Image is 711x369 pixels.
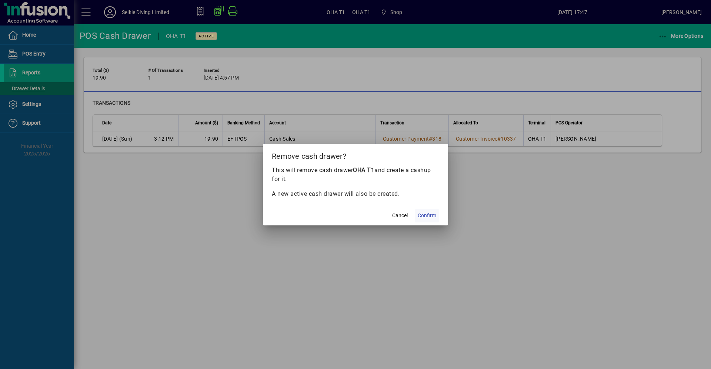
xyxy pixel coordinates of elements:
[263,144,448,165] h2: Remove cash drawer?
[353,167,374,174] b: OHA T1
[272,166,439,184] p: This will remove cash drawer and create a cashup for it.
[388,209,412,222] button: Cancel
[418,212,436,219] span: Confirm
[415,209,439,222] button: Confirm
[392,212,408,219] span: Cancel
[272,189,439,198] p: A new active cash drawer will also be created.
